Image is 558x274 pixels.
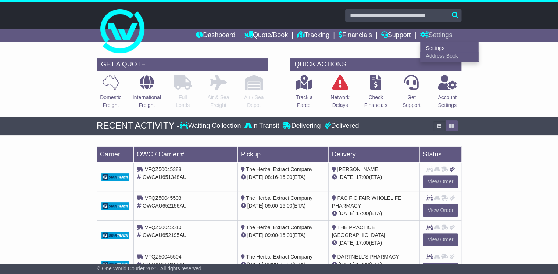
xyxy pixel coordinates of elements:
[237,146,329,162] td: Pickup
[332,173,416,181] div: (ETA)
[134,146,238,162] td: OWC / Carrier #
[381,29,411,42] a: Support
[100,75,122,113] a: DomesticFreight
[246,166,312,172] span: The Herbal Extract Company
[101,202,129,210] img: GetCarrierServiceDarkLogo
[244,29,288,42] a: Quote/Book
[246,254,312,260] span: The Herbal Extract Company
[101,232,129,239] img: GetCarrierServiceDarkLogo
[364,75,387,113] a: CheckFinancials
[241,202,326,210] div: - (ETA)
[338,262,354,267] span: [DATE]
[241,261,326,268] div: - (ETA)
[265,203,278,209] span: 09:00
[296,75,313,113] a: Track aParcel
[337,166,379,172] span: [PERSON_NAME]
[338,174,354,180] span: [DATE]
[437,75,457,113] a: AccountSettings
[420,42,479,62] div: Quote/Book
[330,94,349,109] p: Network Delays
[279,203,292,209] span: 16:00
[364,94,387,109] p: Check Financials
[265,262,278,267] span: 09:00
[145,224,182,230] span: VFQZ50045510
[97,266,203,271] span: © One World Courier 2025. All rights reserved.
[330,75,350,113] a: NetworkDelays
[174,94,192,109] p: Full Loads
[180,122,243,130] div: Waiting Collection
[246,224,312,230] span: The Herbal Extract Company
[143,262,187,267] span: OWCAU652162AU
[145,195,182,201] span: VFQZ50045503
[332,195,401,209] span: PACIFIC FAIR WHOLELIFE PHARMACY
[279,232,292,238] span: 16:00
[356,174,369,180] span: 17:00
[420,146,461,162] td: Status
[279,262,292,267] span: 16:00
[97,120,180,131] div: RECENT ACTIVITY -
[332,210,416,217] div: (ETA)
[241,173,326,181] div: - (ETA)
[246,195,312,201] span: The Herbal Extract Company
[297,29,329,42] a: Tracking
[356,210,369,216] span: 17:00
[97,146,134,162] td: Carrier
[329,146,420,162] td: Delivery
[420,52,478,60] a: Address Book
[101,261,129,268] img: GetCarrierServiceDarkLogo
[247,174,264,180] span: [DATE]
[279,174,292,180] span: 16:00
[332,224,385,238] span: THE PRACTICE [GEOGRAPHIC_DATA]
[420,29,452,42] a: Settings
[423,233,458,246] a: View Order
[296,94,313,109] p: Track a Parcel
[101,173,129,181] img: GetCarrierServiceDarkLogo
[420,44,478,52] a: Settings
[356,262,369,267] span: 17:00
[196,29,235,42] a: Dashboard
[423,175,458,188] a: View Order
[356,240,369,246] span: 17:00
[337,254,399,260] span: DARTNELL'S PHARMACY
[244,94,264,109] p: Air / Sea Depot
[338,240,354,246] span: [DATE]
[402,75,421,113] a: GetSupport
[133,94,161,109] p: International Freight
[100,94,121,109] p: Domestic Freight
[145,254,182,260] span: VFQZ50045504
[241,231,326,239] div: - (ETA)
[132,75,161,113] a: InternationalFreight
[438,94,457,109] p: Account Settings
[143,232,187,238] span: OWCAU652195AU
[247,203,264,209] span: [DATE]
[265,174,278,180] span: 08:16
[97,58,268,71] div: GET A QUOTE
[403,94,421,109] p: Get Support
[290,58,461,71] div: QUICK ACTIONS
[207,94,229,109] p: Air & Sea Freight
[247,262,264,267] span: [DATE]
[143,174,187,180] span: OWCAU651348AU
[423,204,458,217] a: View Order
[145,166,182,172] span: VFQZ50045388
[247,232,264,238] span: [DATE]
[322,122,359,130] div: Delivered
[339,29,372,42] a: Financials
[338,210,354,216] span: [DATE]
[243,122,281,130] div: In Transit
[265,232,278,238] span: 09:00
[281,122,322,130] div: Delivering
[332,239,416,247] div: (ETA)
[332,261,416,268] div: (ETA)
[143,203,187,209] span: OWCAU652156AU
